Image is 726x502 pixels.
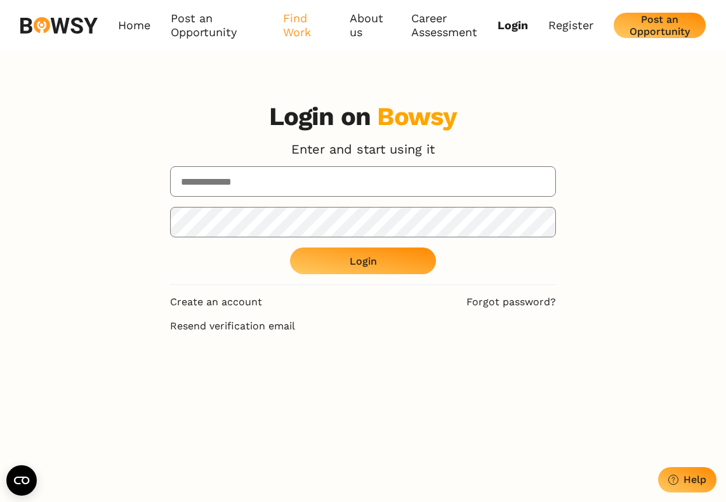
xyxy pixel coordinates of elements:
[683,473,706,485] div: Help
[118,11,150,40] a: Home
[6,465,37,496] button: Open CMP widget
[548,18,593,32] a: Register
[498,18,528,32] a: Login
[658,467,716,492] button: Help
[269,102,458,132] h3: Login on
[411,11,498,40] a: Career Assessment
[377,102,457,131] div: Bowsy
[20,17,98,34] img: svg%3e
[290,248,436,274] button: Login
[291,142,435,156] p: Enter and start using it
[170,319,556,333] a: Resend verification email
[350,255,377,267] div: Login
[624,13,696,37] div: Post an Opportunity
[170,295,262,309] a: Create an account
[466,295,556,309] a: Forgot password?
[614,13,706,38] button: Post an Opportunity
